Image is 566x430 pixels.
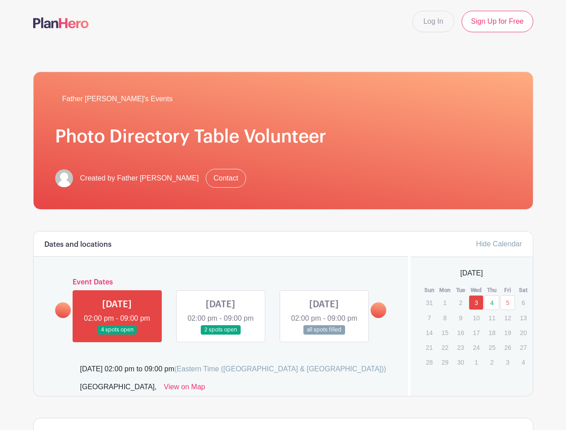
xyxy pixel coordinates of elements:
p: 17 [469,326,484,340]
p: 11 [484,311,499,325]
p: 3 [500,355,515,369]
p: 29 [437,355,452,369]
h1: Photo Directory Table Volunteer [55,126,511,147]
p: 9 [453,311,468,325]
p: 22 [437,340,452,354]
p: 2 [453,296,468,310]
span: [DATE] [460,268,483,279]
div: [DATE] 02:00 pm to 09:00 pm [80,364,386,374]
span: Father [PERSON_NAME]'s Events [62,94,173,104]
a: Sign Up for Free [462,11,533,32]
p: 21 [422,340,436,354]
th: Sun [421,286,437,295]
a: 4 [484,295,499,310]
a: 5 [500,295,515,310]
span: Created by Father [PERSON_NAME] [80,173,199,184]
th: Sat [515,286,531,295]
a: Contact [206,169,246,188]
th: Thu [484,286,500,295]
p: 30 [453,355,468,369]
p: 8 [437,311,452,325]
th: Tue [453,286,468,295]
th: Mon [437,286,453,295]
a: View on Map [164,382,205,396]
p: 16 [453,326,468,340]
a: Hide Calendar [476,240,522,248]
p: 7 [422,311,436,325]
p: 13 [516,311,531,325]
p: 2 [484,355,499,369]
p: 26 [500,340,515,354]
span: (Eastern Time ([GEOGRAPHIC_DATA] & [GEOGRAPHIC_DATA])) [174,365,386,373]
p: 1 [469,355,484,369]
p: 25 [484,340,499,354]
h6: Dates and locations [44,241,112,249]
a: 3 [469,295,484,310]
a: Log In [412,11,454,32]
p: 4 [516,355,531,369]
p: 18 [484,326,499,340]
p: 14 [422,326,436,340]
img: default-ce2991bfa6775e67f084385cd625a349d9dcbb7a52a09fb2fda1e96e2d18dcdb.png [55,169,73,187]
p: 23 [453,340,468,354]
p: 20 [516,326,531,340]
p: 6 [516,296,531,310]
th: Fri [500,286,515,295]
p: 10 [469,311,484,325]
div: [GEOGRAPHIC_DATA], [80,382,157,396]
p: 15 [437,326,452,340]
p: 12 [500,311,515,325]
img: logo-507f7623f17ff9eddc593b1ce0a138ce2505c220e1c5a4e2b4648c50719b7d32.svg [33,17,89,28]
p: 27 [516,340,531,354]
p: 31 [422,296,436,310]
th: Wed [468,286,484,295]
p: 24 [469,340,484,354]
p: 19 [500,326,515,340]
p: 1 [437,296,452,310]
p: 28 [422,355,436,369]
h6: Event Dates [71,278,371,287]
